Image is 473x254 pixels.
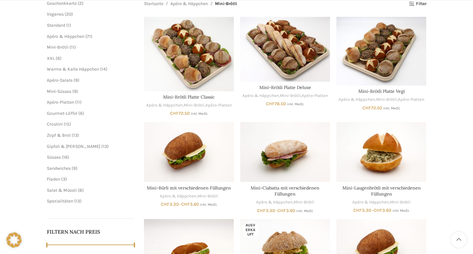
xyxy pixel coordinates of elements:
[161,202,169,207] span: CHF
[47,144,100,149] a: Gipfeli & [PERSON_NAME]
[197,193,218,199] a: Mini-Brötli
[47,121,63,127] a: Crostini
[47,23,65,28] a: Standard
[240,122,330,182] a: Mini-Ciabatta mit verschiedenen Füllungen
[63,176,65,182] span: 3
[374,208,382,213] span: CHF
[71,45,74,50] span: 11
[184,102,204,108] a: Mini-Brötli
[76,198,80,204] span: 13
[77,100,80,105] span: 11
[390,199,411,205] a: Mini-Brötli
[47,133,71,138] a: Zopf & Brot
[200,203,217,207] small: inkl. MwSt.
[336,199,426,205] div: ,
[47,188,77,193] a: Salat & Müesli
[398,97,424,103] a: Apéro-Platten
[374,208,391,213] bdi: 3.60
[205,102,232,108] a: Apéro-Platten
[257,208,266,213] span: CHF
[63,154,68,160] span: 16
[277,208,295,213] bdi: 3.60
[87,34,91,39] span: 71
[242,221,258,238] span: Ausverkauft
[160,193,197,199] a: Apéro & Häppchen
[146,102,183,108] a: Apéro & Häppchen
[392,209,410,213] small: inkl. MwSt.
[68,23,69,28] span: 1
[147,185,231,191] a: Mini-Bürli mit verschiedenen Füllungen
[383,106,400,110] small: inkl. MwSt.
[251,185,319,197] a: Mini-Ciabatta mit verschiedenen Füllungen
[336,97,426,103] div: , ,
[75,78,78,83] span: 9
[191,112,208,116] small: inkl. MwSt.
[266,101,275,106] span: CHF
[362,105,371,111] span: CHF
[294,199,314,205] a: Mini-Brötli
[336,122,426,182] a: Mini-Laugenbrötli mit verschiedenen Füllungen
[161,202,179,207] bdi: 3.30
[47,78,73,83] a: Apéro-Salate
[74,89,76,94] span: 9
[47,45,68,50] a: Mini-Brötli
[181,202,199,207] bdi: 3.60
[287,102,304,106] small: inkl. MwSt.
[170,111,179,116] span: CHF
[302,93,328,99] a: Apéro-Platten
[339,97,375,103] a: Apéro & Häppchen
[144,0,237,7] nav: Breadcrumb
[65,121,69,127] span: 15
[47,154,61,160] a: Süsses
[47,166,71,171] a: Sandwiches
[47,111,77,116] a: Gourmet-Löffel
[181,202,190,207] span: CHF
[409,1,426,7] a: Filter
[336,207,426,214] span: –
[170,0,208,7] a: Apéro & Häppchen
[103,144,107,149] span: 13
[47,198,73,204] a: Spezialitäten
[242,93,279,99] a: Apéro & Häppchen
[79,188,82,193] span: 8
[79,1,82,6] span: 2
[296,209,313,213] small: inkl. MwSt.
[47,89,71,94] a: Mini-Süsses
[451,232,467,248] a: Scroll to top button
[47,11,64,17] a: Veganes
[47,1,77,6] span: Geschenkkarte
[47,176,60,182] a: Fladen
[215,0,237,7] span: Mini-Brötli
[266,101,286,106] bdi: 78.50
[47,66,99,72] a: Warme & Kalte Häppchen
[144,122,234,182] a: Mini-Bürli mit verschiedenen Füllungen
[163,94,215,100] a: Mini-Brötli Platte Classic
[144,193,234,199] div: ,
[47,34,84,39] a: Apéro & Häppchen
[144,102,234,108] div: , ,
[353,208,371,213] bdi: 3.30
[47,228,135,235] h5: Filtern nach Preis
[336,17,426,86] a: Mini-Brötli Platte Vegi
[259,85,311,90] a: Mini-Brötli Platte Deluxe
[353,208,362,213] span: CHF
[47,56,55,61] a: XXL
[352,199,389,205] a: Apéro & Häppchen
[73,166,76,171] span: 9
[144,17,234,91] a: Mini-Brötli Platte Classic
[256,199,293,205] a: Apéro & Häppchen
[240,208,330,214] span: –
[66,11,71,17] span: 20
